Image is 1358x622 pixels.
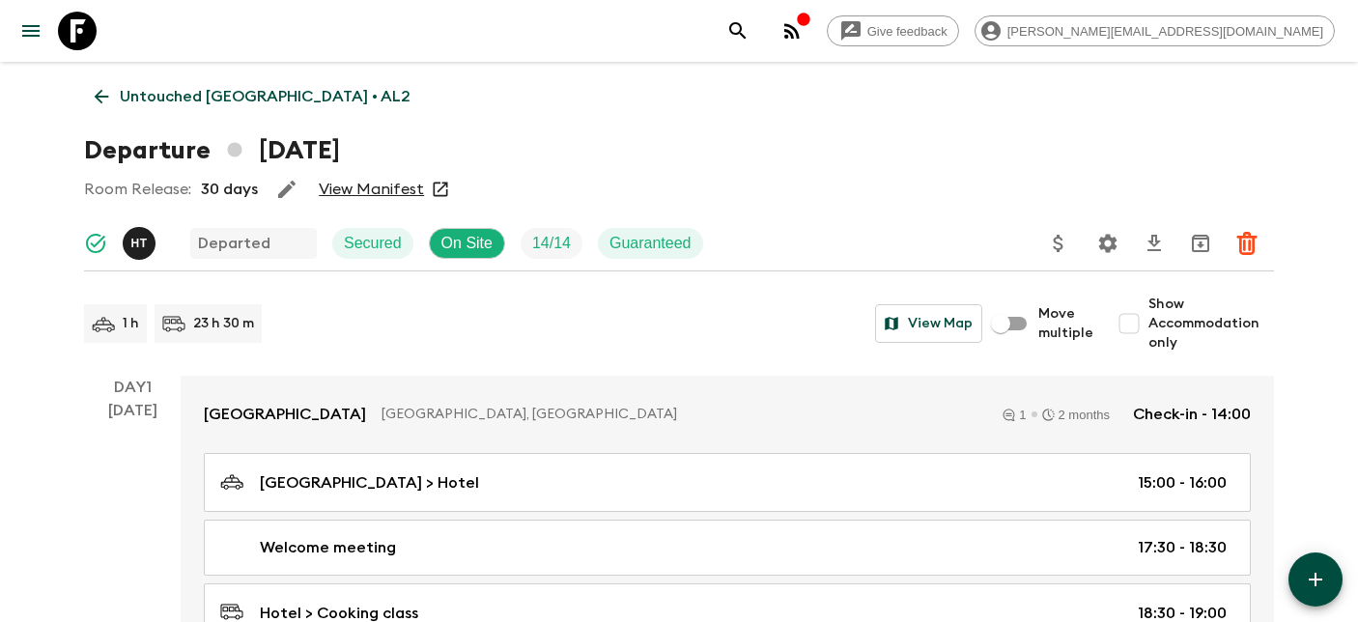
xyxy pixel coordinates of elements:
p: Room Release: [84,178,191,201]
p: Departed [198,232,270,255]
p: Guaranteed [609,232,692,255]
span: Heldi Turhani [123,233,159,248]
span: [PERSON_NAME][EMAIL_ADDRESS][DOMAIN_NAME] [997,24,1334,39]
button: Download CSV [1135,224,1174,263]
div: Trip Fill [521,228,582,259]
p: 23 h 30 m [193,314,254,333]
p: 17:30 - 18:30 [1138,536,1227,559]
p: Untouched [GEOGRAPHIC_DATA] • AL2 [120,85,410,108]
button: View Map [875,304,982,343]
div: On Site [429,228,505,259]
h1: Departure [DATE] [84,131,340,170]
button: search adventures [719,12,757,50]
p: 1 h [123,314,139,333]
button: Delete [1228,224,1266,263]
svg: Synced Successfully [84,232,107,255]
div: 2 months [1042,409,1110,421]
p: Welcome meeting [260,536,396,559]
button: Archive (Completed, Cancelled or Unsynced Departures only) [1181,224,1220,263]
p: Check-in - 14:00 [1133,403,1251,426]
span: Show Accommodation only [1148,295,1274,353]
a: [GEOGRAPHIC_DATA][GEOGRAPHIC_DATA], [GEOGRAPHIC_DATA]12 monthsCheck-in - 14:00 [181,376,1274,453]
p: 30 days [201,178,258,201]
a: View Manifest [319,180,424,199]
a: Welcome meeting17:30 - 18:30 [204,520,1251,576]
div: Secured [332,228,413,259]
p: 15:00 - 16:00 [1138,471,1227,495]
button: menu [12,12,50,50]
p: Secured [344,232,402,255]
p: Day 1 [84,376,181,399]
p: On Site [441,232,493,255]
p: [GEOGRAPHIC_DATA], [GEOGRAPHIC_DATA] [382,405,979,424]
span: Move multiple [1038,304,1094,343]
a: Untouched [GEOGRAPHIC_DATA] • AL2 [84,77,421,116]
span: Give feedback [857,24,958,39]
a: Give feedback [827,15,959,46]
p: [GEOGRAPHIC_DATA] [204,403,366,426]
p: 14 / 14 [532,232,571,255]
button: Update Price, Early Bird Discount and Costs [1039,224,1078,263]
div: 1 [1003,409,1026,421]
div: [PERSON_NAME][EMAIL_ADDRESS][DOMAIN_NAME] [975,15,1335,46]
a: [GEOGRAPHIC_DATA] > Hotel15:00 - 16:00 [204,453,1251,512]
button: Settings [1089,224,1127,263]
p: [GEOGRAPHIC_DATA] > Hotel [260,471,479,495]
